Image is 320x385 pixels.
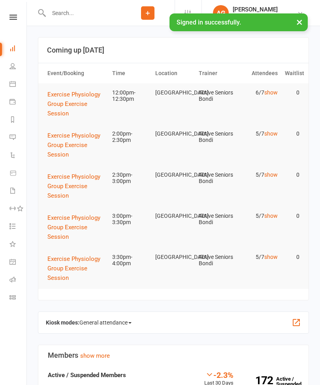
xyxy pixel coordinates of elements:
h3: Members [48,351,299,359]
td: 6/7 [238,83,281,102]
td: 5/7 [238,166,281,184]
a: Dashboard [9,40,27,58]
a: Product Sales [9,165,27,183]
button: Exercise Physiology Group Exercise Session [47,90,105,118]
a: show [264,172,278,178]
a: Roll call kiosk mode [9,272,27,289]
button: Exercise Physiology Group Exercise Session [47,172,105,200]
span: Exercise Physiology Group Exercise Session [47,214,100,240]
th: Event/Booking [44,63,109,83]
th: Waitlist [281,63,303,83]
span: Exercise Physiology Group Exercise Session [47,132,100,158]
div: AG [213,5,229,21]
td: Active Seniors Bondi [195,248,238,273]
th: Trainer [195,63,238,83]
a: People [9,58,27,76]
td: 2:00pm-2:30pm [109,125,152,149]
td: Active Seniors Bondi [195,83,238,108]
th: Time [109,63,152,83]
td: 5/7 [238,248,281,266]
a: show [264,213,278,219]
td: 0 [281,125,303,143]
div: [PERSON_NAME] [233,6,283,13]
span: General attendance [79,316,132,329]
td: Active Seniors Bondi [195,207,238,232]
td: 0 [281,207,303,225]
button: × [292,13,307,30]
span: Signed in successfully. [177,19,241,26]
td: 5/7 [238,125,281,143]
a: Calendar [9,76,27,94]
button: Exercise Physiology Group Exercise Session [47,213,105,242]
td: Active Seniors Bondi [195,166,238,191]
a: show [264,254,278,260]
td: [GEOGRAPHIC_DATA] [152,83,195,102]
td: [GEOGRAPHIC_DATA] [152,248,195,266]
a: Payments [9,94,27,111]
span: Exercise Physiology Group Exercise Session [47,91,100,117]
div: -2.3% [204,370,233,379]
td: 3:30pm-4:00pm [109,248,152,273]
h3: Coming up [DATE] [47,46,300,54]
input: Search... [46,8,121,19]
td: [GEOGRAPHIC_DATA] [152,207,195,225]
td: [GEOGRAPHIC_DATA] [152,166,195,184]
th: Attendees [238,63,281,83]
a: show [264,89,278,96]
a: General attendance kiosk mode [9,254,27,272]
button: Exercise Physiology Group Exercise Session [47,254,105,283]
td: 2:30pm-3:00pm [109,166,152,191]
span: Exercise Physiology Group Exercise Session [47,173,100,199]
td: Active Seniors Bondi [195,125,238,149]
div: Staying Active Bondi [233,13,283,20]
a: Class kiosk mode [9,289,27,307]
td: 12:00pm-12:30pm [109,83,152,108]
strong: Active / Suspended Members [48,372,126,379]
button: Exercise Physiology Group Exercise Session [47,131,105,159]
a: What's New [9,236,27,254]
strong: Kiosk modes: [46,319,79,326]
th: Location [152,63,195,83]
span: Exercise Physiology Group Exercise Session [47,255,100,281]
td: 3:00pm-3:30pm [109,207,152,232]
td: [GEOGRAPHIC_DATA] [152,125,195,143]
td: 0 [281,166,303,184]
a: show more [80,352,110,359]
a: Reports [9,111,27,129]
td: 0 [281,83,303,102]
td: 0 [281,248,303,266]
a: show [264,130,278,137]
td: 5/7 [238,207,281,225]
